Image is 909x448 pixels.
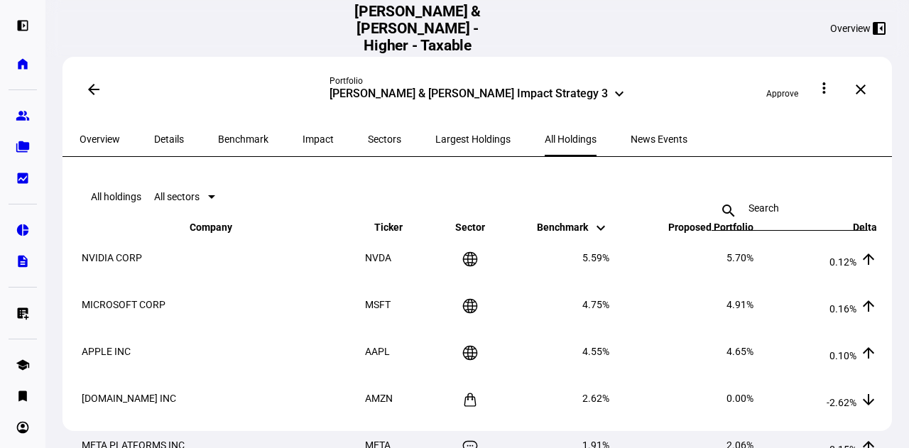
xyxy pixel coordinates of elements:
eth-mat-symbol: folder_copy [16,140,30,154]
mat-icon: arrow_downward [860,391,877,408]
span: 0.10% [829,350,856,361]
span: News Events [631,134,687,144]
span: NVIDIA CORP [82,252,142,263]
span: 2.62% [582,393,609,404]
span: MSFT [365,299,391,310]
button: Approve [755,82,810,105]
h2: [PERSON_NAME] & [PERSON_NAME] - Higher - Taxable [339,3,496,54]
mat-icon: arrow_back [85,81,102,98]
eth-mat-symbol: description [16,254,30,268]
div: Portfolio [330,75,625,87]
eth-data-table-title: All holdings [91,191,141,202]
span: 0.00% [726,393,753,404]
span: 4.75% [582,299,609,310]
mat-icon: left_panel_close [871,20,888,37]
span: Proposed Portfolio [647,222,753,233]
mat-icon: close [852,81,869,98]
button: Overview [819,17,898,40]
span: AMZN [365,393,393,404]
span: Largest Holdings [435,134,511,144]
div: [PERSON_NAME] & [PERSON_NAME] Impact Strategy 3 [330,87,608,104]
eth-mat-symbol: group [16,109,30,123]
span: 5.59% [582,252,609,263]
span: 0.16% [829,303,856,315]
span: Impact [303,134,334,144]
a: folder_copy [9,133,37,161]
span: Sector [445,222,496,233]
span: Delta [832,222,877,233]
span: Sectors [368,134,401,144]
eth-mat-symbol: left_panel_open [16,18,30,33]
span: Benchmark [218,134,268,144]
span: Details [154,134,184,144]
span: Company [190,222,254,233]
a: pie_chart [9,216,37,244]
span: 5.70% [726,252,753,263]
span: -2.62% [827,397,856,408]
span: MICROSOFT CORP [82,299,165,310]
span: 0.12% [829,256,856,268]
span: 4.65% [726,346,753,357]
span: Overview [80,134,120,144]
mat-icon: keyboard_arrow_down [592,219,609,236]
a: home [9,50,37,78]
span: All sectors [154,191,200,202]
eth-mat-symbol: bid_landscape [16,171,30,185]
mat-icon: keyboard_arrow_down [611,85,628,102]
a: bid_landscape [9,164,37,192]
a: group [9,102,37,130]
eth-mat-symbol: account_circle [16,420,30,435]
mat-icon: arrow_upward [860,297,877,315]
eth-mat-symbol: home [16,57,30,71]
span: Approve [766,89,798,99]
span: Benchmark [537,222,609,233]
eth-mat-symbol: list_alt_add [16,306,30,320]
span: NVDA [365,252,391,263]
span: APPLE INC [82,346,131,357]
span: 4.55% [582,346,609,357]
mat-icon: arrow_upward [860,344,877,361]
input: Search [749,202,831,214]
mat-icon: more_vert [815,80,832,97]
span: Ticker [374,222,424,233]
eth-mat-symbol: school [16,358,30,372]
mat-icon: search [712,202,746,219]
mat-icon: arrow_upward [860,251,877,268]
span: [DOMAIN_NAME] INC [82,393,176,404]
eth-mat-symbol: bookmark [16,389,30,403]
eth-mat-symbol: pie_chart [16,223,30,237]
a: description [9,247,37,275]
div: Overview [830,23,871,34]
span: 4.91% [726,299,753,310]
span: AAPL [365,346,390,357]
span: All Holdings [545,134,597,144]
